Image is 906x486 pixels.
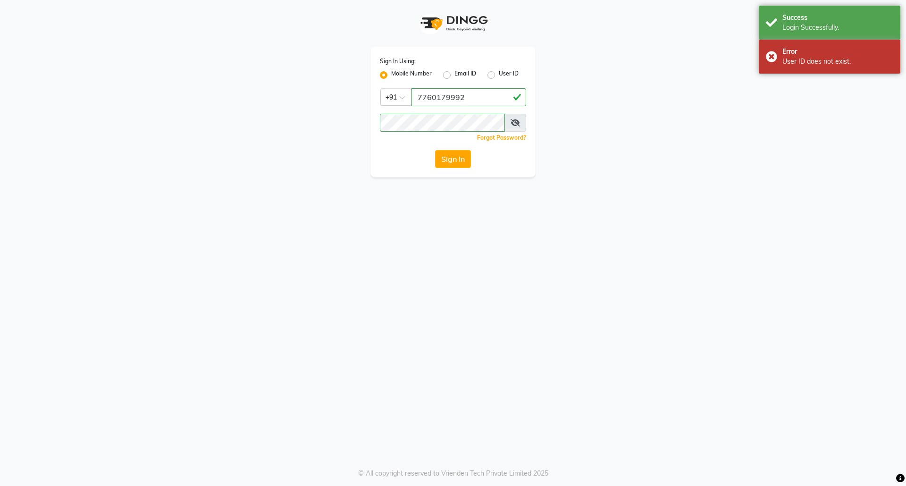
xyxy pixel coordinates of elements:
div: Error [782,47,893,57]
button: Sign In [435,150,471,168]
label: Mobile Number [391,69,432,81]
input: Username [411,88,526,106]
label: User ID [499,69,519,81]
div: Success [782,13,893,23]
input: Username [380,114,505,132]
img: logo1.svg [415,9,491,37]
div: User ID does not exist. [782,57,893,67]
a: Forgot Password? [477,134,526,141]
div: Login Successfully. [782,23,893,33]
label: Email ID [454,69,476,81]
label: Sign In Using: [380,57,416,66]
